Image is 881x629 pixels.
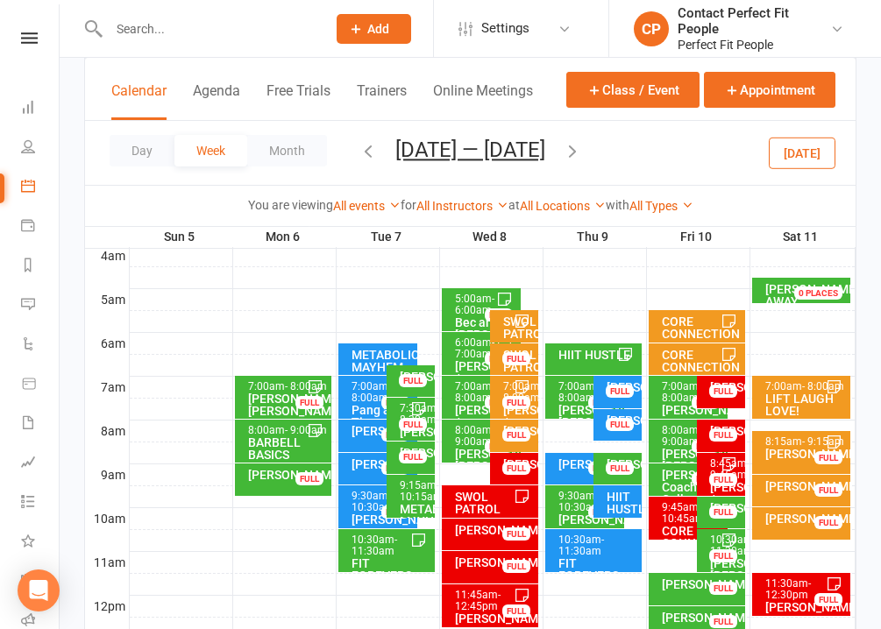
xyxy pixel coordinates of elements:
[103,17,314,41] input: Search...
[85,507,129,529] th: 10am
[502,458,535,470] div: [PERSON_NAME]
[502,527,530,541] div: FULL
[352,490,394,513] span: - 10:30am
[764,601,848,613] div: [PERSON_NAME]
[454,316,517,341] div: Bec and [PERSON_NAME]
[352,380,391,404] span: - 8:00am
[764,480,848,492] div: [PERSON_NAME]
[285,380,327,392] span: - 8:00am
[802,435,844,448] span: - 9:15am
[21,129,60,168] a: People
[351,557,431,582] div: FIT FOREVERS
[399,371,431,383] div: [PERSON_NAME]
[381,462,409,475] div: FULL
[485,396,513,409] div: FULL
[814,593,842,606] div: FULL
[502,428,530,442] div: FULL
[678,5,830,37] div: Contact Perfect Fit People
[351,404,414,428] div: Pang and Tita
[18,569,60,611] div: Open Intercom Messenger
[802,380,844,392] span: - 8:00am
[416,199,508,213] a: All Instructors
[661,502,724,525] div: 9:45am
[21,444,60,484] a: Assessments
[400,402,439,426] span: - 8:30am
[85,288,129,310] th: 5am
[502,349,535,373] div: SWOL PATROL
[351,381,414,404] div: 7:00am
[399,450,427,463] div: FULL
[454,381,517,404] div: 7:00am
[454,612,535,625] div: [PERSON_NAME]
[85,332,129,354] th: 6am
[709,481,742,518] div: [PERSON_NAME] / [PERSON_NAME]
[266,82,330,120] button: Free Trials
[606,418,634,431] div: FULL
[558,349,638,361] div: HIIT HUSTLE
[709,425,742,437] div: [PERSON_NAME]
[558,557,638,582] div: FIT FOREVERS
[634,11,669,46] div: CP
[455,293,494,316] span: - 6:00am
[709,458,742,481] div: 8:45am
[558,534,638,557] div: 10:30am
[764,392,848,417] div: LIFT LAUGH LOVE!
[247,392,328,417] div: [PERSON_NAME]/ [PERSON_NAME]
[381,428,409,442] div: FULL
[247,469,328,481] div: [PERSON_NAME]
[21,168,60,208] a: Calendar
[333,199,401,213] a: All events
[769,137,835,168] button: [DATE]
[692,396,720,409] div: FULL
[485,308,513,322] div: FULL
[662,380,701,404] span: - 8:00am
[295,472,323,485] div: FULL
[455,336,494,360] span: - 7:00am
[794,286,842,300] div: 0 PLACES
[351,534,431,557] div: 10:30am
[629,199,693,213] a: All Types
[709,549,737,562] div: FULL
[485,352,513,365] div: FULL
[454,524,535,536] div: [PERSON_NAME]
[704,72,835,108] button: Appointment
[85,595,129,617] th: 12pm
[661,448,724,472] div: [PERSON_NAME]/ [PERSON_NAME]
[709,615,737,628] div: FULL
[502,404,535,441] div: [PERSON_NAME] / [PERSON_NAME]
[558,404,621,428] div: [PERSON_NAME]/ [PERSON_NAME]
[502,396,530,409] div: FULL
[502,381,535,404] div: 7:00am
[454,360,517,397] div: [PERSON_NAME] / [PERSON_NAME]
[661,315,742,340] div: CORE CONNECTION
[21,523,60,562] a: What's New
[692,472,720,485] div: FULL
[764,512,848,525] div: [PERSON_NAME]
[455,424,494,448] span: - 9:00am
[21,208,60,247] a: Payments
[661,381,724,404] div: 7:00am
[21,562,60,602] a: General attendance kiosk mode
[247,436,328,461] div: BARBELL BASICS
[543,226,646,248] th: Thu 9
[21,89,60,129] a: Dashboard
[399,480,431,503] div: 9:15am
[399,403,431,426] div: 7:30am
[248,198,333,212] strong: You are viewing
[399,418,427,431] div: FULL
[285,424,327,436] span: - 9:00am
[502,462,530,475] div: FULL
[454,293,517,316] div: 5:00am
[661,525,724,549] div: CORE CONNECTION
[709,385,737,398] div: FULL
[558,490,601,513] span: - 10:30am
[85,551,129,573] th: 11am
[764,381,848,392] div: 7:00am
[395,138,545,162] button: [DATE] — [DATE]
[606,198,629,212] strong: with
[709,505,737,519] div: FULL
[193,82,240,120] button: Agenda
[709,428,737,442] div: FULL
[247,381,328,392] div: 7:00am
[558,380,598,404] span: - 8:00am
